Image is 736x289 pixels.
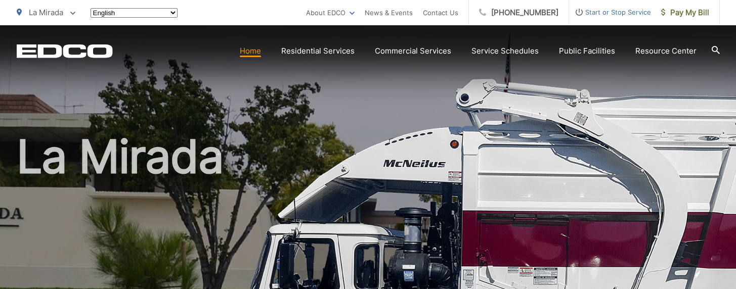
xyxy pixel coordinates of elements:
[91,8,178,18] select: Select a language
[29,8,63,17] span: La Mirada
[365,7,413,19] a: News & Events
[375,45,451,57] a: Commercial Services
[423,7,458,19] a: Contact Us
[17,44,113,58] a: EDCD logo. Return to the homepage.
[240,45,261,57] a: Home
[306,7,355,19] a: About EDCO
[281,45,355,57] a: Residential Services
[635,45,697,57] a: Resource Center
[661,7,709,19] span: Pay My Bill
[471,45,539,57] a: Service Schedules
[559,45,615,57] a: Public Facilities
